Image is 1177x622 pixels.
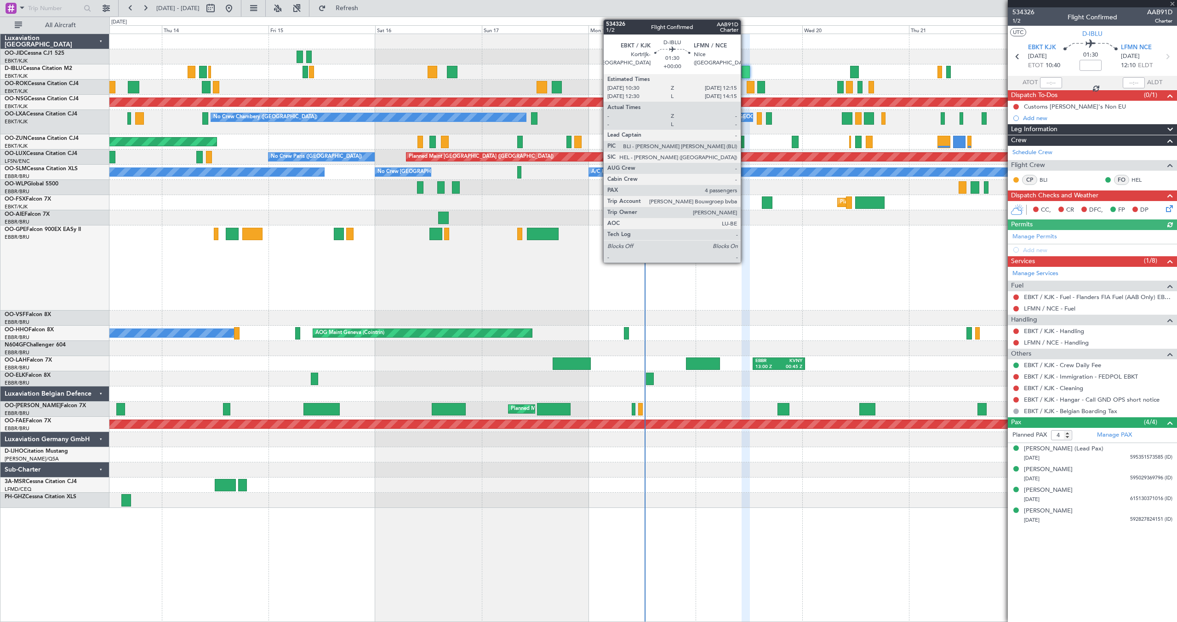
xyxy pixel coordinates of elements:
span: OO-LXA [5,111,26,117]
a: EBKT/KJK [5,73,28,80]
a: OO-ZUNCessna Citation CJ4 [5,136,79,141]
div: Planned Maint [GEOGRAPHIC_DATA] ([GEOGRAPHIC_DATA] National) [511,402,677,416]
span: D-IBLU [1082,29,1103,39]
span: OO-ELK [5,373,25,378]
span: 595351573585 (ID) [1130,454,1172,461]
span: D-IJHO [5,449,23,454]
span: 595029369796 (ID) [1130,474,1172,482]
div: KVNY [779,358,802,364]
a: Manage Services [1012,269,1058,278]
a: LFMD/CEQ [5,486,31,493]
span: EBKT KJK [1028,43,1056,52]
span: [DATE] [1024,455,1040,461]
a: EBKT/KJK [5,58,28,64]
a: EBKT / KJK - Handling [1024,327,1084,335]
div: [PERSON_NAME] [1024,486,1073,495]
div: Tue 19 [696,25,802,34]
a: EBKT/KJK [5,88,28,95]
span: OO-ROK [5,81,28,86]
span: Crew [1011,135,1027,146]
span: Pax [1011,417,1021,428]
span: Others [1011,349,1031,359]
div: [DATE] [111,18,127,26]
a: 3A-MSRCessna Citation CJ4 [5,479,77,484]
span: OO-[PERSON_NAME] [5,403,61,409]
a: EBKT / KJK - Belgian Boarding Tax [1024,407,1117,415]
a: EBBR/BRU [5,219,29,225]
a: OO-LUXCessna Citation CJ4 [5,151,77,156]
span: FP [1118,206,1125,215]
span: 592827824151 (ID) [1130,516,1172,524]
div: A/C Unavailable [GEOGRAPHIC_DATA] [591,165,684,179]
a: EBKT / KJK - Crew Daily Fee [1024,361,1101,369]
span: OO-JID [5,51,24,56]
a: OO-GPEFalcon 900EX EASy II [5,227,81,232]
div: No Crew Paris ([GEOGRAPHIC_DATA]) [271,150,362,164]
a: LFMN / NCE - Handling [1024,339,1089,346]
span: ATOT [1023,78,1038,87]
a: OO-SLMCessna Citation XLS [5,166,78,172]
div: Thu 21 [909,25,1016,34]
a: OO-NSGCessna Citation CJ4 [5,96,79,102]
a: PH-GHZCessna Citation XLS [5,494,76,500]
span: 615130371016 (ID) [1130,495,1172,503]
div: Add new [1023,114,1172,122]
span: [DATE] [1028,52,1047,61]
span: CR [1066,206,1074,215]
a: EBBR/BRU [5,173,29,180]
span: OO-LUX [5,151,26,156]
span: 1/2 [1012,17,1034,25]
span: ALDT [1147,78,1162,87]
span: [DATE] [1121,52,1140,61]
a: EBBR/BRU [5,425,29,432]
span: PH-GHZ [5,494,25,500]
a: EBKT / KJK - Hangar - Call GND OPS short notice [1024,396,1160,403]
button: UTC [1010,28,1026,36]
span: 10:40 [1046,61,1060,70]
a: OO-LAHFalcon 7X [5,357,52,363]
span: OO-NSG [5,96,28,102]
a: BLI [1040,176,1060,184]
span: OO-AIE [5,212,24,217]
a: OO-HHOFalcon 8X [5,327,54,333]
span: DP [1140,206,1148,215]
div: 13:00 Z [755,364,779,370]
span: OO-HHO [5,327,29,333]
a: Manage PAX [1097,431,1132,440]
a: EBBR/BRU [5,410,29,417]
span: [DATE] [1024,496,1040,503]
span: Leg Information [1011,124,1057,135]
span: 3A-MSR [5,479,26,484]
a: OO-FSXFalcon 7X [5,196,51,202]
a: EBBR/BRU [5,364,29,371]
div: No Crew Chambery ([GEOGRAPHIC_DATA]) [213,110,317,124]
a: OO-ROKCessna Citation CJ4 [5,81,79,86]
div: Fri 15 [269,25,375,34]
a: OO-[PERSON_NAME]Falcon 7X [5,403,86,409]
span: Refresh [328,5,366,12]
span: OO-FAE [5,418,26,424]
input: Trip Number [28,1,81,15]
span: Flight Crew [1011,160,1045,171]
span: OO-ZUN [5,136,28,141]
span: (1/8) [1144,256,1157,265]
span: LFMN NCE [1121,43,1152,52]
span: (4/4) [1144,417,1157,427]
a: EBKT/KJK [5,203,28,210]
a: LFSN/ENC [5,158,30,165]
span: 01:30 [1083,51,1098,60]
span: OO-FSX [5,196,26,202]
span: OO-SLM [5,166,27,172]
a: OO-AIEFalcon 7X [5,212,50,217]
span: AAB91D [1147,7,1172,17]
span: Services [1011,256,1035,267]
a: EBKT/KJK [5,143,28,150]
label: Planned PAX [1012,431,1047,440]
div: [PERSON_NAME] [1024,507,1073,516]
div: Thu 14 [162,25,269,34]
div: Sun 17 [482,25,588,34]
a: EBKT / KJK - Immigration - FEDPOL EBKT [1024,373,1138,380]
a: EBBR/BRU [5,319,29,326]
span: 534326 [1012,7,1034,17]
span: [DATE] [1024,517,1040,524]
